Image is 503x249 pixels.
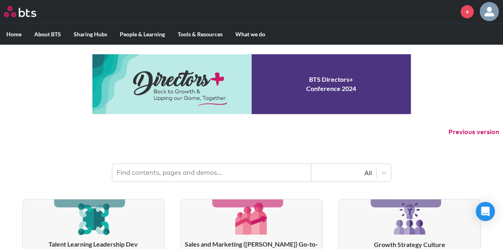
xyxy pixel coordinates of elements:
h3: Talent Learning Leadership Dev [23,240,164,249]
label: About BTS [28,24,67,45]
button: Previous version [448,128,499,136]
img: [object Object] [391,200,429,238]
a: Conference 2024 [92,54,411,114]
img: Nora Baum [480,2,499,21]
img: [object Object] [74,200,112,237]
h3: Growth Strategy Culture [339,240,480,249]
a: + [461,5,474,18]
img: BTS Logo [4,6,36,17]
div: Open Intercom Messenger [476,202,495,221]
label: Tools & Resources [171,24,229,45]
img: [object Object] [233,200,270,237]
a: Go home [4,6,51,17]
div: All [315,168,372,177]
input: Find contents, pages and demos... [112,164,311,182]
label: What we do [229,24,272,45]
a: Profile [480,2,499,21]
label: People & Learning [114,24,171,45]
label: Sharing Hubs [67,24,114,45]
